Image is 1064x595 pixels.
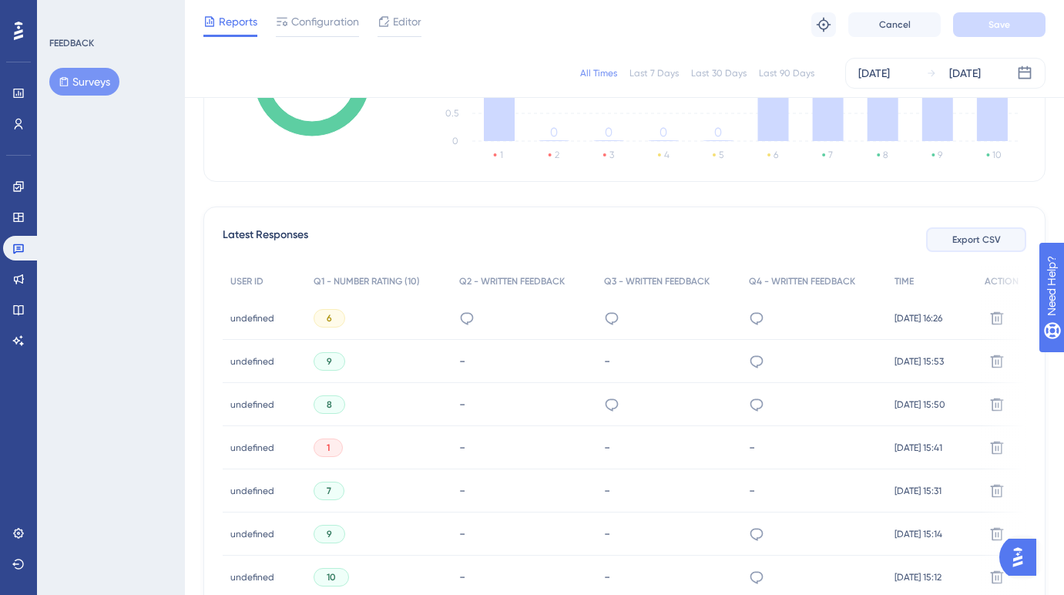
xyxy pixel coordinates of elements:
[459,275,565,287] span: Q2 - WRITTEN FEEDBACK
[714,125,722,140] tspan: 0
[230,442,274,454] span: undefined
[49,37,94,49] div: FEEDBACK
[828,150,833,160] text: 7
[327,528,332,540] span: 9
[894,398,945,411] span: [DATE] 15:50
[604,354,733,368] div: -
[749,275,855,287] span: Q4 - WRITTEN FEEDBACK
[230,485,274,497] span: undefined
[691,67,747,79] div: Last 30 Days
[230,355,274,368] span: undefined
[894,571,941,583] span: [DATE] 15:12
[609,150,614,160] text: 3
[988,18,1010,31] span: Save
[452,136,458,146] tspan: 0
[550,125,558,140] tspan: 0
[660,125,667,140] tspan: 0
[999,534,1046,580] iframe: UserGuiding AI Assistant Launcher
[314,275,420,287] span: Q1 - NUMBER RATING (10)
[759,67,814,79] div: Last 90 Days
[230,571,274,583] span: undefined
[604,483,733,498] div: -
[445,108,458,119] tspan: 0.5
[327,355,332,368] span: 9
[604,440,733,455] div: -
[604,275,710,287] span: Q3 - WRITTEN FEEDBACK
[230,312,274,324] span: undefined
[719,150,723,160] text: 5
[230,275,263,287] span: USER ID
[848,12,941,37] button: Cancel
[280,71,345,100] tspan: 7.3/10
[604,570,733,584] div: -
[883,150,888,160] text: 8
[858,64,890,82] div: [DATE]
[459,570,589,584] div: -
[555,150,559,160] text: 2
[459,440,589,455] div: -
[327,571,336,583] span: 10
[894,528,942,540] span: [DATE] 15:14
[230,528,274,540] span: undefined
[894,275,914,287] span: TIME
[327,442,330,454] span: 1
[459,483,589,498] div: -
[952,234,1001,246] span: Export CSV
[629,67,679,79] div: Last 7 Days
[327,485,331,497] span: 7
[219,12,257,31] span: Reports
[664,150,670,160] text: 4
[749,440,879,455] div: -
[992,150,1002,160] text: 10
[894,485,941,497] span: [DATE] 15:31
[327,398,332,411] span: 8
[291,12,359,31] span: Configuration
[894,355,944,368] span: [DATE] 15:53
[938,150,942,160] text: 9
[327,312,332,324] span: 6
[459,354,589,368] div: -
[894,442,942,454] span: [DATE] 15:41
[580,67,617,79] div: All Times
[926,227,1026,252] button: Export CSV
[749,483,879,498] div: -
[36,4,96,22] span: Need Help?
[894,312,942,324] span: [DATE] 16:26
[774,150,778,160] text: 6
[605,125,613,140] tspan: 0
[953,12,1046,37] button: Save
[459,397,589,412] div: -
[230,398,274,411] span: undefined
[49,68,119,96] button: Surveys
[459,526,589,541] div: -
[985,275,1019,287] span: ACTION
[604,526,733,541] div: -
[879,18,911,31] span: Cancel
[949,64,981,82] div: [DATE]
[223,226,308,254] span: Latest Responses
[393,12,421,31] span: Editor
[500,150,503,160] text: 1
